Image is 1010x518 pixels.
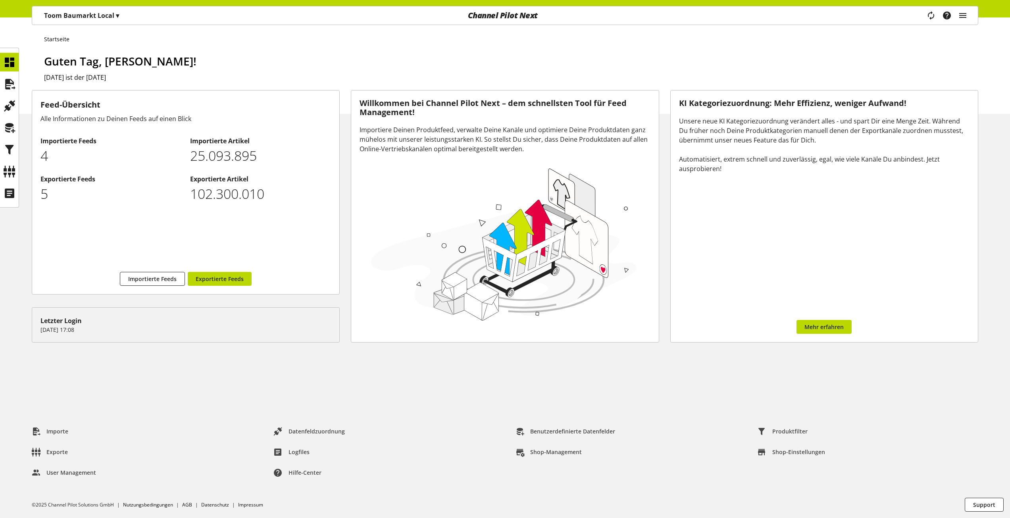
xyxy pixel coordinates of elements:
[238,501,263,508] a: Impressum
[46,448,68,456] span: Exporte
[190,146,331,166] p: 25093895
[772,448,825,456] span: Shop-Einstellungen
[267,424,351,439] a: Datenfeldzuordnung
[25,466,102,480] a: User Management
[46,468,96,477] span: User Management
[196,275,244,283] span: Exportierte Feeds
[201,501,229,508] a: Datenschutz
[679,99,970,108] h3: KI Kategoriezuordnung: Mehr Effizienz, weniger Aufwand!
[965,498,1004,512] button: Support
[289,427,345,435] span: Datenfeldzuordnung
[289,448,310,456] span: Logfiles
[289,468,321,477] span: Hilfe-Center
[530,427,615,435] span: Benutzerdefinierte Datenfelder
[25,424,75,439] a: Importe
[40,114,331,123] div: Alle Informationen zu Deinen Feeds auf einen Blick
[40,99,331,111] h3: Feed-Übersicht
[751,445,831,459] a: Shop-Einstellungen
[44,73,978,82] h2: [DATE] ist der [DATE]
[128,275,177,283] span: Importierte Feeds
[25,445,74,459] a: Exporte
[360,99,650,117] h3: Willkommen bei Channel Pilot Next – dem schnellsten Tool für Feed Management!
[973,501,995,509] span: Support
[804,323,844,331] span: Mehr erfahren
[530,448,582,456] span: Shop-Management
[360,125,650,154] div: Importiere Deinen Produktfeed, verwalte Deine Kanäle und optimiere Deine Produktdaten ganz mühelo...
[190,174,331,184] h2: Exportierte Artikel
[267,466,328,480] a: Hilfe-Center
[509,445,588,459] a: Shop-Management
[40,316,331,325] div: Letzter Login
[772,427,808,435] span: Produktfilter
[44,11,119,20] p: Toom Baumarkt Local
[40,146,182,166] p: 4
[32,501,123,508] li: ©2025 Channel Pilot Solutions GmbH
[190,184,331,204] p: 102300010
[267,445,316,459] a: Logfiles
[796,320,852,334] a: Mehr erfahren
[40,325,331,334] p: [DATE] 17:08
[751,424,814,439] a: Produktfilter
[182,501,192,508] a: AGB
[188,272,252,286] a: Exportierte Feeds
[679,116,970,173] div: Unsere neue KI Kategoriezuordnung verändert alles - und spart Dir eine Menge Zeit. Während Du frü...
[46,427,68,435] span: Importe
[116,11,119,20] span: ▾
[40,174,182,184] h2: Exportierte Feeds
[123,501,173,508] a: Nutzungsbedingungen
[509,424,621,439] a: Benutzerdefinierte Datenfelder
[120,272,185,286] a: Importierte Feeds
[40,136,182,146] h2: Importierte Feeds
[367,164,640,324] img: 78e1b9dcff1e8392d83655fcfc870417.svg
[44,54,196,69] span: Guten Tag, [PERSON_NAME]!
[32,6,978,25] nav: main navigation
[190,136,331,146] h2: Importierte Artikel
[40,184,182,204] p: 5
